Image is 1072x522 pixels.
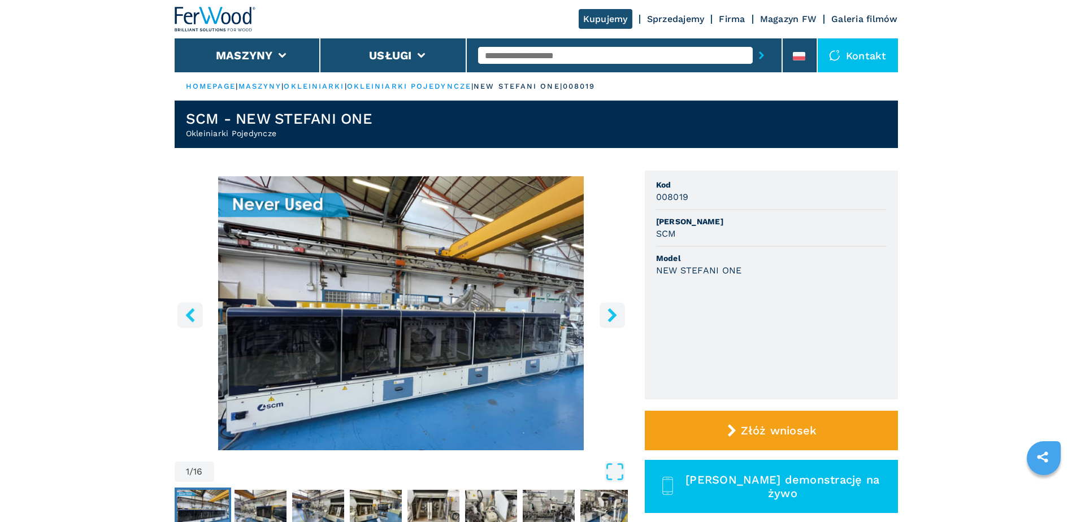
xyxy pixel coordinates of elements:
div: Kontakt [818,38,898,72]
a: Kupujemy [579,9,632,29]
h3: SCM [656,227,676,240]
img: Ferwood [175,7,256,32]
span: / [189,467,193,476]
span: | [236,82,238,90]
span: | [471,82,474,90]
h1: SCM - NEW STEFANI ONE [186,110,372,128]
span: 1 [186,467,189,476]
a: Sprzedajemy [647,14,705,24]
span: Kod [656,179,887,190]
h2: Okleiniarki Pojedyncze [186,128,372,139]
button: Open Fullscreen [217,462,625,482]
span: Złóż wniosek [741,424,817,437]
a: HOMEPAGE [186,82,236,90]
a: okleiniarki pojedyncze [347,82,471,90]
a: Galeria filmów [831,14,898,24]
button: Maszyny [216,49,273,62]
div: Go to Slide 1 [175,176,628,450]
button: Złóż wniosek [645,411,898,450]
button: submit-button [753,42,770,68]
a: sharethis [1028,443,1057,471]
img: Okleiniarki Pojedyncze SCM NEW STEFANI ONE [175,176,628,450]
h3: NEW STEFANI ONE [656,264,742,277]
button: left-button [177,302,203,328]
iframe: Chat [1024,471,1064,514]
button: Usługi [369,49,412,62]
a: okleiniarki [284,82,344,90]
h3: 008019 [656,190,689,203]
a: Magazyn FW [760,14,817,24]
p: 008019 [563,81,596,92]
span: [PERSON_NAME] [656,216,887,227]
a: maszyny [238,82,282,90]
span: | [281,82,284,90]
p: new stefani one | [474,81,563,92]
span: [PERSON_NAME] demonstrację na żywo [680,473,884,500]
button: [PERSON_NAME] demonstrację na żywo [645,460,898,513]
img: Kontakt [829,50,840,61]
a: Firma [719,14,745,24]
span: 16 [193,467,203,476]
span: Model [656,253,887,264]
span: | [345,82,347,90]
button: right-button [600,302,625,328]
